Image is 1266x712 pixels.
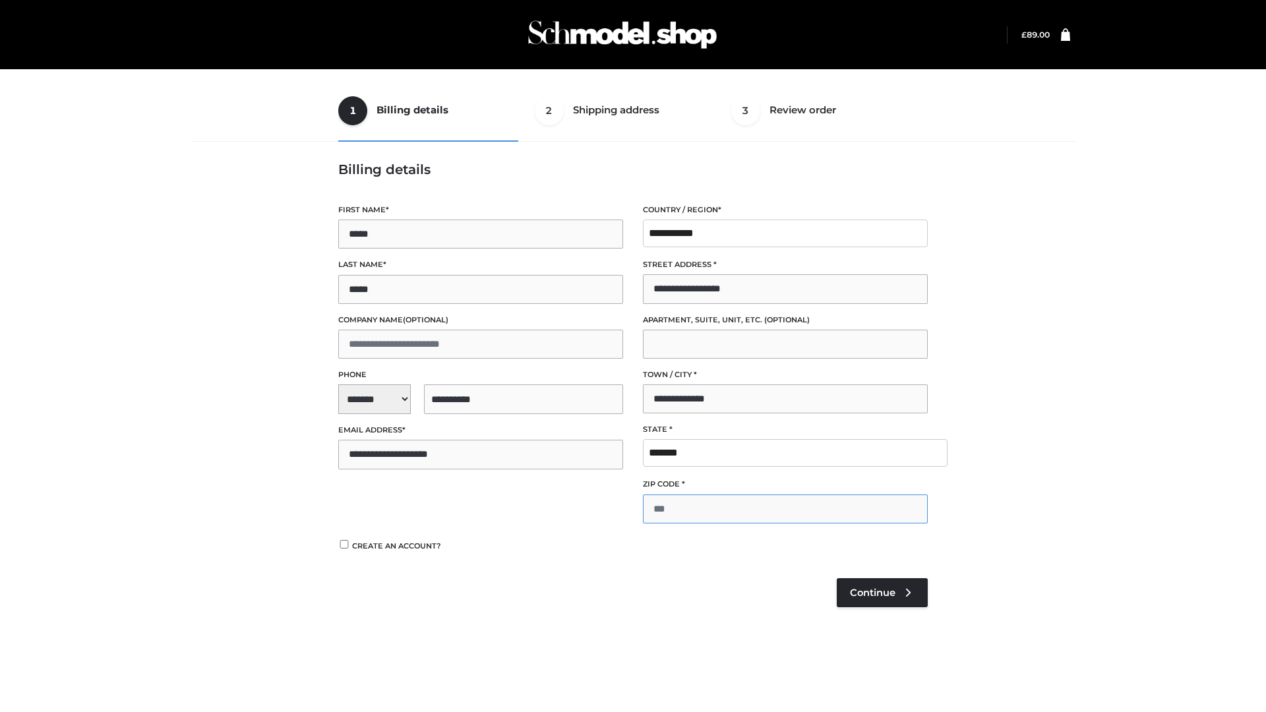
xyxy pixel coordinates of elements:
label: Town / City [643,369,928,381]
label: Phone [338,369,623,381]
a: £89.00 [1021,30,1050,40]
label: State [643,423,928,436]
span: £ [1021,30,1027,40]
input: Create an account? [338,540,350,549]
label: First name [338,204,623,216]
label: Last name [338,258,623,271]
label: Country / Region [643,204,928,216]
span: (optional) [403,315,448,324]
span: Create an account? [352,541,441,550]
a: Continue [837,578,928,607]
label: Apartment, suite, unit, etc. [643,314,928,326]
label: ZIP Code [643,478,928,490]
img: Schmodel Admin 964 [524,9,721,61]
h3: Billing details [338,162,928,177]
span: Continue [850,587,895,599]
bdi: 89.00 [1021,30,1050,40]
span: (optional) [764,315,810,324]
label: Company name [338,314,623,326]
label: Street address [643,258,928,271]
label: Email address [338,424,623,436]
